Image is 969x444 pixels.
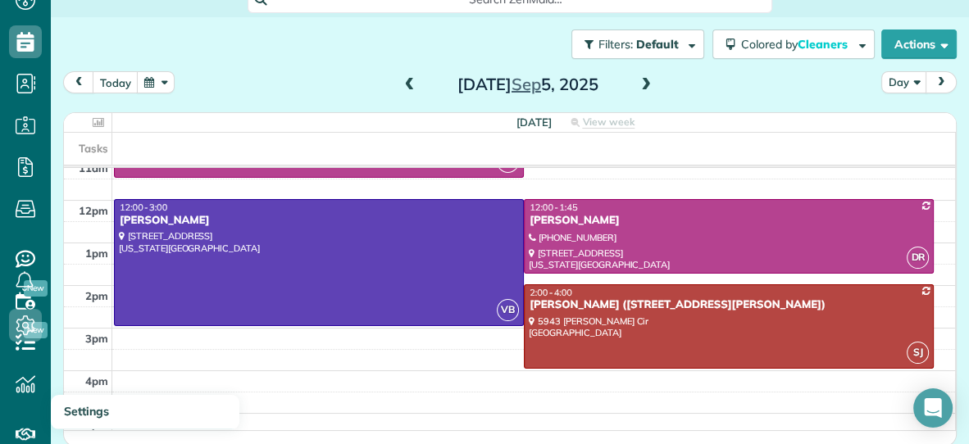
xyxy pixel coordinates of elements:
span: 12:00 - 1:45 [530,202,577,213]
span: 4pm [85,374,108,387]
span: Filters: [598,37,633,52]
span: DR [907,247,929,269]
span: Cleaners [798,37,850,52]
span: Settings [64,404,109,419]
span: 12:00 - 3:00 [120,202,167,213]
a: Settings [51,395,239,429]
span: 11am [79,161,108,174]
button: next [926,71,957,93]
button: prev [63,71,94,93]
span: Default [636,37,680,52]
button: Colored byCleaners [712,29,875,59]
div: [PERSON_NAME] ([STREET_ADDRESS][PERSON_NAME]) [529,298,929,312]
span: View week [582,116,635,129]
span: 2pm [85,289,108,302]
span: 1pm [85,247,108,260]
span: Sep [512,74,541,94]
span: SJ [907,342,929,364]
button: Day [881,71,927,93]
span: 3pm [85,332,108,345]
button: Filters: Default [571,29,704,59]
span: Tasks [79,142,108,155]
div: [PERSON_NAME] [529,214,929,228]
div: Open Intercom Messenger [913,388,953,428]
a: Filters: Default [563,29,704,59]
div: [PERSON_NAME] [119,214,519,228]
span: Colored by [741,37,853,52]
span: 12pm [79,204,108,217]
button: today [93,71,139,93]
span: [DATE] [516,116,552,129]
span: VB [497,299,519,321]
h2: [DATE] 5, 2025 [425,75,630,93]
button: Actions [881,29,957,59]
span: 2:00 - 4:00 [530,287,572,298]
